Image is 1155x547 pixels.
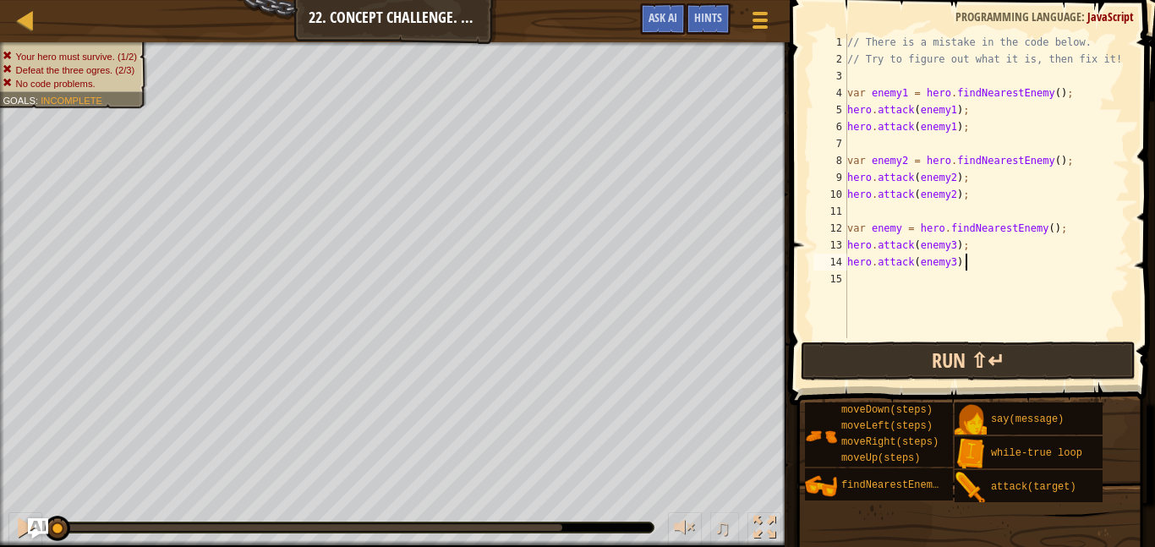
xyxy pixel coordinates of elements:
[3,50,137,63] li: Your hero must survive.
[16,51,137,62] span: Your hero must survive. (1/2)
[1081,8,1087,25] span: :
[28,518,48,539] button: Ask AI
[710,512,739,547] button: ♫
[813,34,847,51] div: 1
[813,203,847,220] div: 11
[805,420,837,452] img: portrait.png
[16,64,135,75] span: Defeat the three ogres. (2/3)
[813,237,847,254] div: 13
[813,68,847,85] div: 3
[813,220,847,237] div: 12
[16,78,96,89] span: No code problems.
[813,101,847,118] div: 5
[8,512,42,547] button: Ctrl + P: Pause
[813,271,847,287] div: 15
[955,8,1081,25] span: Programming language
[694,9,722,25] span: Hints
[813,186,847,203] div: 10
[640,3,686,35] button: Ask AI
[841,404,933,416] span: moveDown(steps)
[805,470,837,502] img: portrait.png
[841,452,921,464] span: moveUp(steps)
[813,254,847,271] div: 14
[955,404,987,436] img: portrait.png
[991,413,1064,425] span: say(message)
[841,420,933,432] span: moveLeft(steps)
[801,342,1136,380] button: Run ⇧↵
[813,135,847,152] div: 7
[813,51,847,68] div: 2
[668,512,702,547] button: Adjust volume
[841,436,939,448] span: moveRight(steps)
[991,447,1082,459] span: while-true loop
[3,63,137,77] li: Defeat the three ogres.
[3,95,36,106] span: Goals
[3,77,137,90] li: No code problems.
[991,481,1076,493] span: attack(target)
[747,512,781,547] button: Toggle fullscreen
[841,479,951,491] span: findNearestEnemy()
[813,85,847,101] div: 4
[813,169,847,186] div: 9
[714,515,731,540] span: ♫
[1087,8,1134,25] span: JavaScript
[739,3,781,43] button: Show game menu
[649,9,677,25] span: Ask AI
[955,438,987,470] img: portrait.png
[41,95,102,106] span: Incomplete
[813,152,847,169] div: 8
[955,472,987,504] img: portrait.png
[813,118,847,135] div: 6
[36,95,41,106] span: :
